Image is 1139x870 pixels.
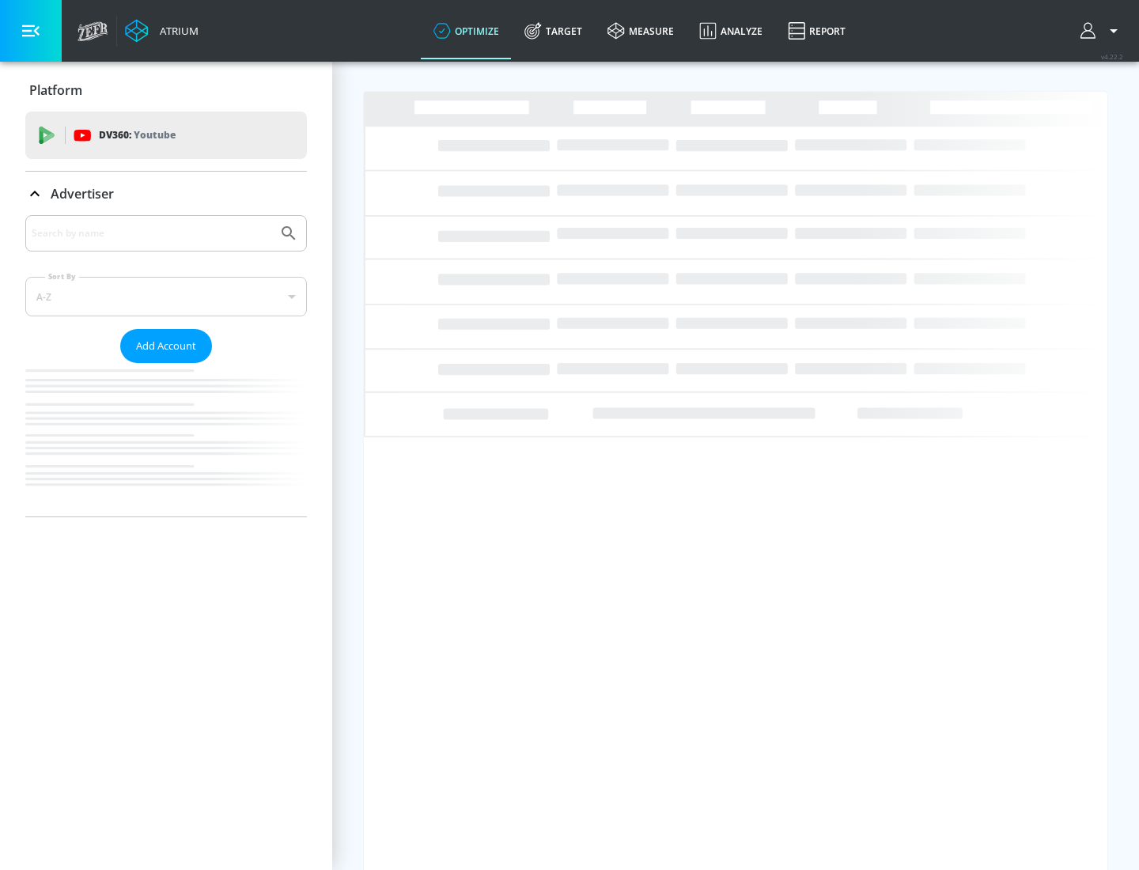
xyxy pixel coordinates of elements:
[421,2,512,59] a: optimize
[32,223,271,244] input: Search by name
[775,2,858,59] a: Report
[687,2,775,59] a: Analyze
[25,68,307,112] div: Platform
[25,277,307,316] div: A-Z
[29,81,82,99] p: Platform
[25,363,307,516] nav: list of Advertiser
[512,2,595,59] a: Target
[136,337,196,355] span: Add Account
[595,2,687,59] a: measure
[125,19,199,43] a: Atrium
[25,172,307,216] div: Advertiser
[45,271,79,282] label: Sort By
[1101,52,1123,61] span: v 4.22.2
[99,127,176,144] p: DV360:
[25,112,307,159] div: DV360: Youtube
[51,185,114,202] p: Advertiser
[25,215,307,516] div: Advertiser
[134,127,176,143] p: Youtube
[153,24,199,38] div: Atrium
[120,329,212,363] button: Add Account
